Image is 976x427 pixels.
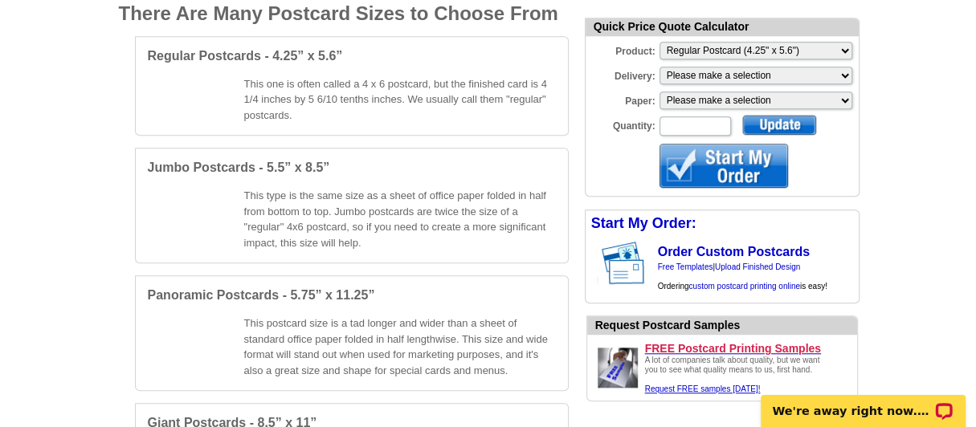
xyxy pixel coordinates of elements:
[595,317,857,334] div: Request Postcard Samples
[119,4,569,23] h2: There Are Many Postcard Sizes to Choose From
[658,245,810,258] a: Order Custom Postcards
[586,40,658,59] label: Product:
[148,161,330,174] span: Jumbo Postcards - 5.5” x 8.5”
[598,237,655,290] img: post card showing stamp and address area
[586,115,658,133] label: Quantity:
[586,65,658,83] label: Delivery:
[586,18,859,36] div: Quick Price Quote Calculator
[658,262,713,271] a: Free Templates
[148,49,343,63] span: Regular Postcards - 4.25” x 5.6”
[658,262,827,291] span: | Ordering is easy!
[244,188,556,250] p: This type is the same size as a sheet of office paper folded in half from bottom to top. Jumbo po...
[586,90,658,108] label: Paper:
[645,356,830,394] div: A lot of companies talk about quality, but we want you to see what quality means to us, first hand.
[750,376,976,427] iframe: LiveChat chat widget
[586,237,598,290] img: background image for postcard
[715,262,800,271] a: Upload Finished Design
[645,341,851,356] a: FREE Postcard Printing Samples
[645,384,761,393] a: Request FREE samples [DATE]!
[244,76,556,124] p: This one is often called a 4 x 6 postcard, but the finished card is 4 1/4 inches by 5 6/10 tenths...
[148,288,375,302] span: Panoramic Postcards - 5.75” x 11.25”
[586,210,859,237] div: Start My Order:
[244,315,556,378] p: This postcard size is a tad longer and wider than a sheet of standard office paper folded in half...
[594,344,642,392] img: Upload a design ready to be printed
[688,282,799,291] a: custom postcard printing online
